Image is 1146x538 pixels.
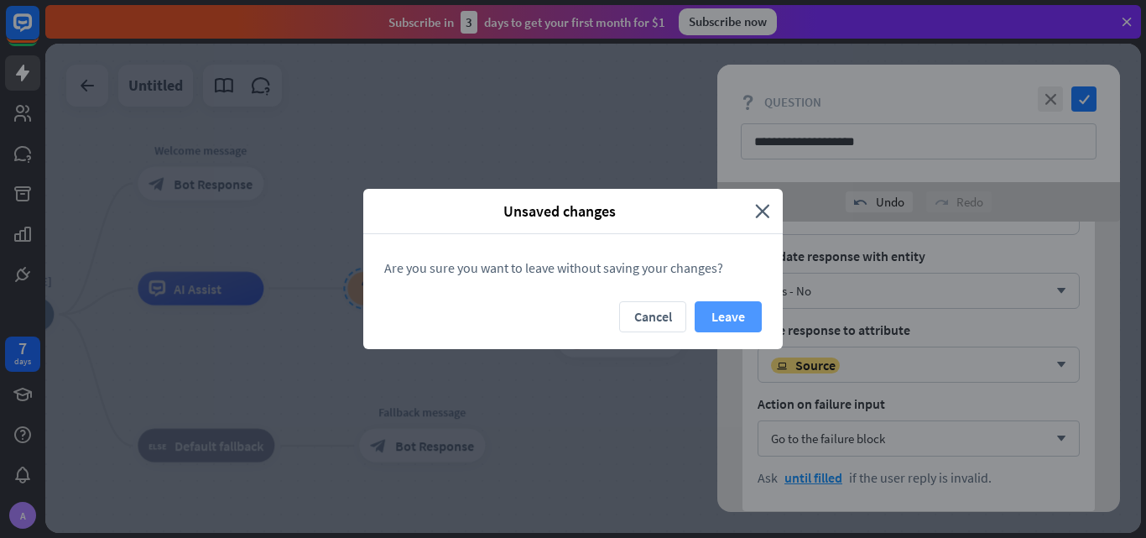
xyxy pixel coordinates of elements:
span: Unsaved changes [376,201,742,221]
i: close [755,201,770,221]
button: Open LiveChat chat widget [13,7,64,57]
span: Are you sure you want to leave without saving your changes? [384,259,723,276]
button: Cancel [619,301,686,332]
button: Leave [695,301,762,332]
